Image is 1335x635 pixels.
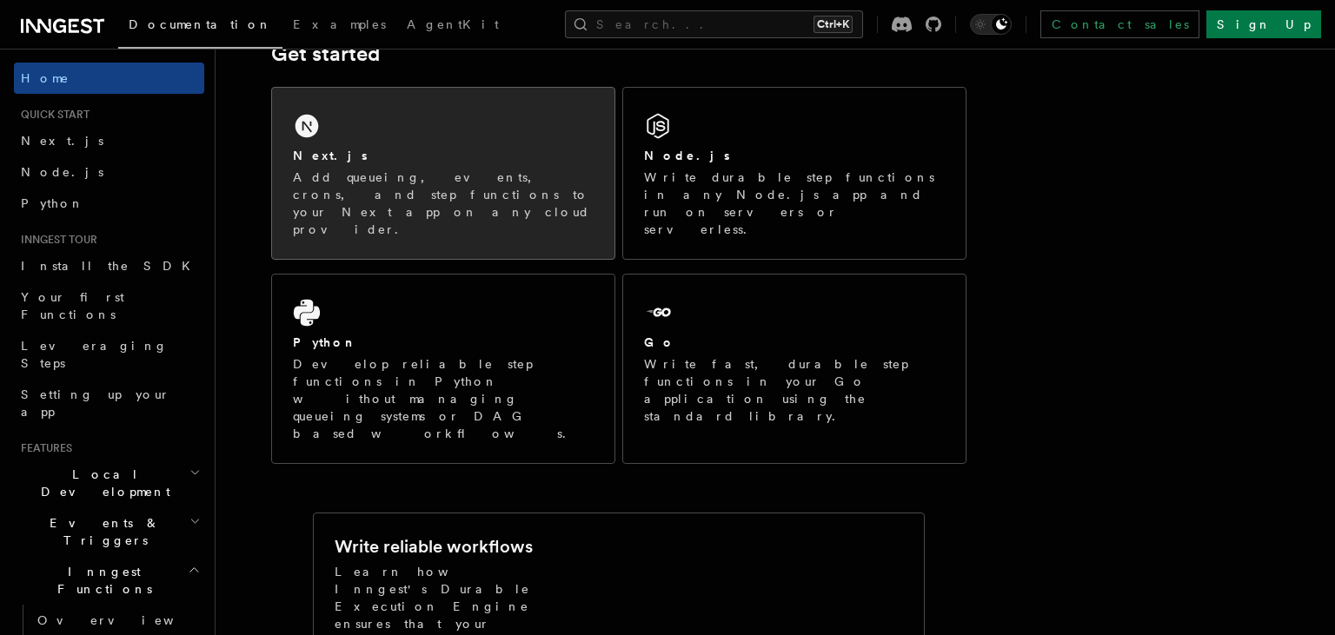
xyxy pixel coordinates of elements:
span: Leveraging Steps [21,339,168,370]
button: Toggle dark mode [970,14,1012,35]
span: Your first Functions [21,290,124,321]
a: Examples [282,5,396,47]
span: Documentation [129,17,272,31]
span: Next.js [21,134,103,148]
a: Documentation [118,5,282,49]
a: AgentKit [396,5,509,47]
span: Setting up your app [21,387,170,419]
button: Events & Triggers [14,507,204,556]
kbd: Ctrl+K [814,16,853,33]
button: Local Development [14,459,204,507]
p: Write durable step functions in any Node.js app and run on servers or serverless. [644,169,945,238]
a: Contact sales [1040,10,1199,38]
h2: Node.js [644,147,730,164]
h2: Write reliable workflows [335,534,533,559]
span: Node.js [21,165,103,179]
a: GoWrite fast, durable step functions in your Go application using the standard library. [622,274,966,464]
a: Node.js [14,156,204,188]
span: Home [21,69,70,87]
a: Get started [271,42,380,66]
span: AgentKit [407,17,499,31]
h2: Next.js [293,147,368,164]
p: Write fast, durable step functions in your Go application using the standard library. [644,355,945,425]
span: Quick start [14,108,90,122]
h2: Python [293,334,357,351]
button: Search...Ctrl+K [565,10,863,38]
span: Overview [37,613,216,627]
a: Leveraging Steps [14,330,204,379]
a: Sign Up [1206,10,1321,38]
a: Next.jsAdd queueing, events, crons, and step functions to your Next app on any cloud provider. [271,87,615,260]
span: Install the SDK [21,259,201,273]
span: Examples [293,17,386,31]
h2: Go [644,334,675,351]
span: Features [14,441,72,455]
a: Install the SDK [14,250,204,281]
a: PythonDevelop reliable step functions in Python without managing queueing systems or DAG based wo... [271,274,615,464]
a: Home [14,63,204,94]
a: Next.js [14,125,204,156]
span: Inngest Functions [14,563,188,598]
span: Python [21,196,84,210]
a: Setting up your app [14,379,204,427]
a: Python [14,188,204,219]
span: Local Development [14,466,189,500]
button: Inngest Functions [14,556,204,605]
span: Events & Triggers [14,514,189,549]
span: Inngest tour [14,233,97,247]
p: Add queueing, events, crons, and step functions to your Next app on any cloud provider. [293,169,594,238]
a: Your first Functions [14,281,204,330]
a: Node.jsWrite durable step functions in any Node.js app and run on servers or serverless. [622,87,966,260]
p: Develop reliable step functions in Python without managing queueing systems or DAG based workflows. [293,355,594,442]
